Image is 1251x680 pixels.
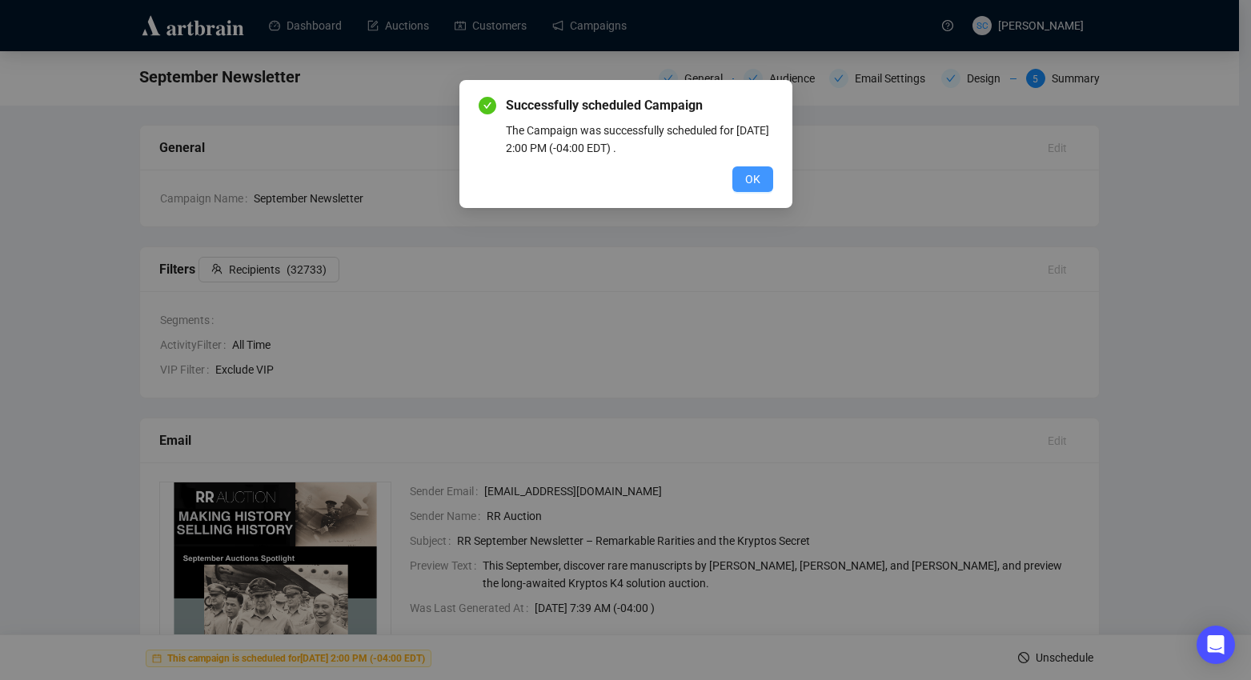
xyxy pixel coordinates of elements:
[1197,626,1235,664] div: Open Intercom Messenger
[732,166,773,192] button: OK
[479,97,496,114] span: check-circle
[506,122,773,157] div: The Campaign was successfully scheduled for [DATE] 2:00 PM (-04:00 EDT) .
[506,96,773,115] span: Successfully scheduled Campaign
[745,170,760,188] span: OK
